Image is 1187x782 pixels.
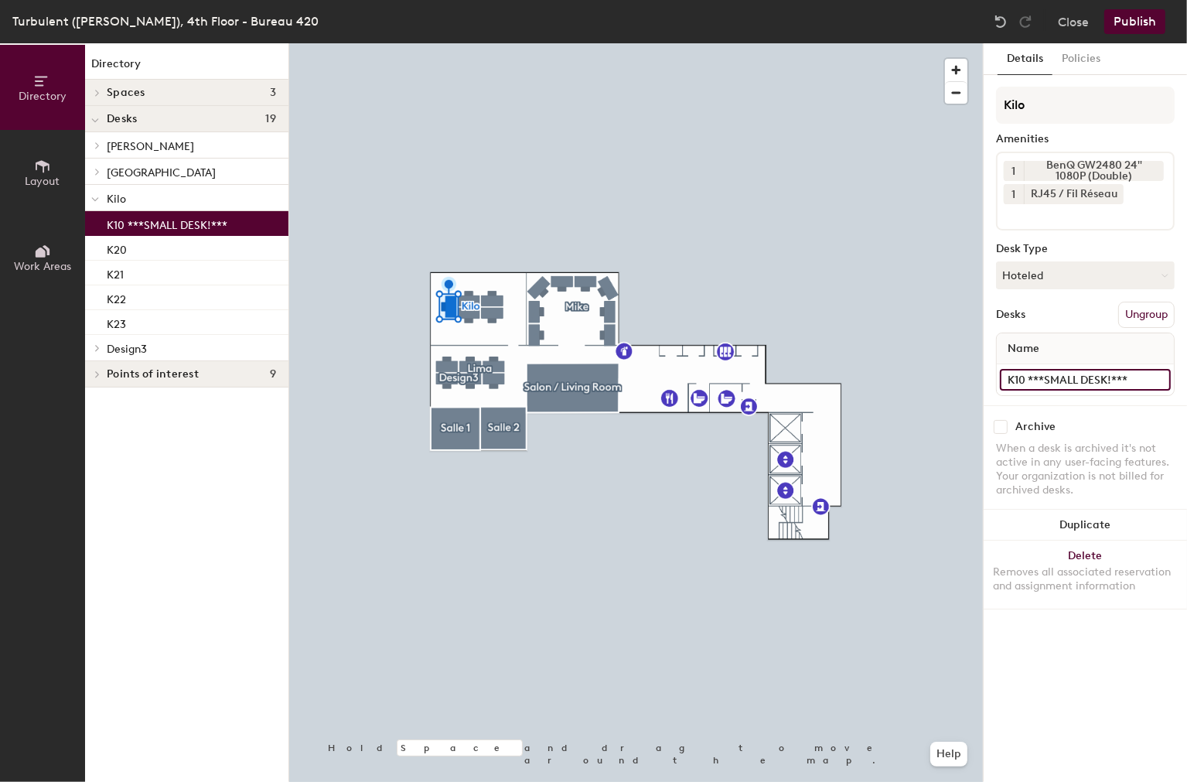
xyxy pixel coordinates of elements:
[984,510,1187,541] button: Duplicate
[270,368,276,381] span: 9
[1000,335,1047,363] span: Name
[1012,186,1016,203] span: 1
[107,113,137,125] span: Desks
[107,87,145,99] span: Spaces
[1104,9,1165,34] button: Publish
[996,309,1025,321] div: Desks
[19,90,67,103] span: Directory
[996,243,1175,255] div: Desk Type
[1000,369,1171,391] input: Unnamed desk
[996,261,1175,289] button: Hoteled
[107,313,126,331] p: K23
[107,193,126,206] span: Kilo
[996,442,1175,497] div: When a desk is archived it's not active in any user-facing features. Your organization is not bil...
[265,113,276,125] span: 19
[85,56,288,80] h1: Directory
[26,175,60,188] span: Layout
[930,742,967,767] button: Help
[1058,9,1089,34] button: Close
[998,43,1052,75] button: Details
[1015,421,1056,433] div: Archive
[12,12,319,31] div: Turbulent ([PERSON_NAME]), 4th Floor - Bureau 420
[107,264,124,282] p: K21
[1024,161,1164,181] div: BenQ GW2480 24" 1080P (Double)
[270,87,276,99] span: 3
[107,239,127,257] p: K20
[107,140,194,153] span: [PERSON_NAME]
[1004,184,1024,204] button: 1
[996,133,1175,145] div: Amenities
[107,289,126,306] p: K22
[1118,302,1175,328] button: Ungroup
[14,260,71,273] span: Work Areas
[984,541,1187,609] button: DeleteRemoves all associated reservation and assignment information
[107,368,199,381] span: Points of interest
[1012,163,1016,179] span: 1
[107,343,147,356] span: Design3
[993,14,1008,29] img: Undo
[1052,43,1110,75] button: Policies
[993,565,1178,593] div: Removes all associated reservation and assignment information
[107,166,216,179] span: [GEOGRAPHIC_DATA]
[1024,184,1124,204] div: RJ45 / Fil Réseau
[1018,14,1033,29] img: Redo
[1004,161,1024,181] button: 1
